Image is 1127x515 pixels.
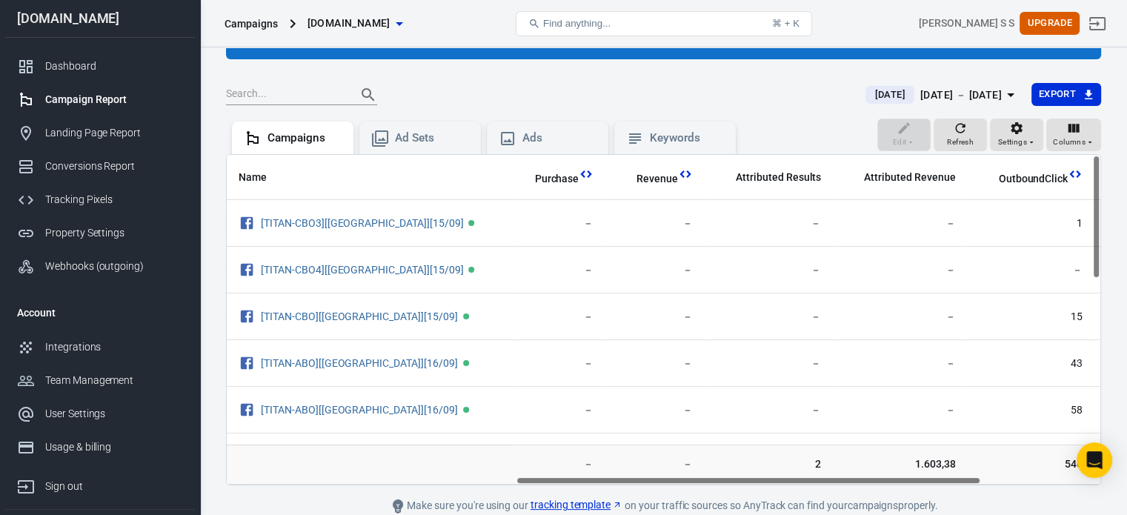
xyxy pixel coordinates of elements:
div: Dashboard [45,59,183,74]
div: Integrations [45,339,183,355]
div: Ad Sets [395,130,469,146]
div: Make sure you're using our on your traffic sources so AnyTrack can find your campaigns properly. [330,497,997,515]
input: Search... [226,85,345,104]
div: ⌘ + K [772,18,799,29]
span: Find anything... [543,18,611,29]
div: [DATE] － [DATE] [920,86,1002,104]
div: Usage & billing [45,439,183,455]
button: Refresh [934,119,987,151]
button: [DATE][DATE] － [DATE] [854,83,1031,107]
button: [DOMAIN_NAME] [302,10,408,37]
span: [DATE] [868,87,911,102]
span: Refresh [947,136,974,149]
a: Campaign Report [5,83,195,116]
div: Tracking Pixels [45,192,183,207]
a: Webhooks (outgoing) [5,250,195,283]
a: Property Settings [5,216,195,250]
span: Settings [998,136,1027,149]
div: Campaigns [225,16,278,31]
a: Landing Page Report [5,116,195,150]
a: Sign out [1080,6,1115,41]
div: Property Settings [45,225,183,241]
div: Webhooks (outgoing) [45,259,183,274]
div: Keywords [650,130,724,146]
a: Usage & billing [5,431,195,464]
a: tracking template [531,497,622,513]
button: Find anything...⌘ + K [516,11,812,36]
div: Team Management [45,373,183,388]
div: User Settings [45,406,183,422]
li: Account [5,295,195,330]
div: Conversions Report [45,159,183,174]
button: Columns [1046,119,1101,151]
span: bdcnews.site [307,14,390,33]
div: Campaigns [267,130,342,146]
div: [DOMAIN_NAME] [5,12,195,25]
button: Search [350,77,386,113]
a: Conversions Report [5,150,195,183]
a: User Settings [5,397,195,431]
button: Export [1031,83,1101,106]
a: Team Management [5,364,195,397]
div: Landing Page Report [45,125,183,141]
button: Settings [990,119,1043,151]
a: Tracking Pixels [5,183,195,216]
a: Integrations [5,330,195,364]
button: Upgrade [1020,12,1080,35]
div: Account id: zqfarmLz [919,16,1014,31]
div: Open Intercom Messenger [1077,442,1112,478]
span: Columns [1053,136,1086,149]
a: Dashboard [5,50,195,83]
a: Sign out [5,464,195,503]
div: Ads [522,130,596,146]
div: Campaign Report [45,92,183,107]
div: Sign out [45,479,183,494]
